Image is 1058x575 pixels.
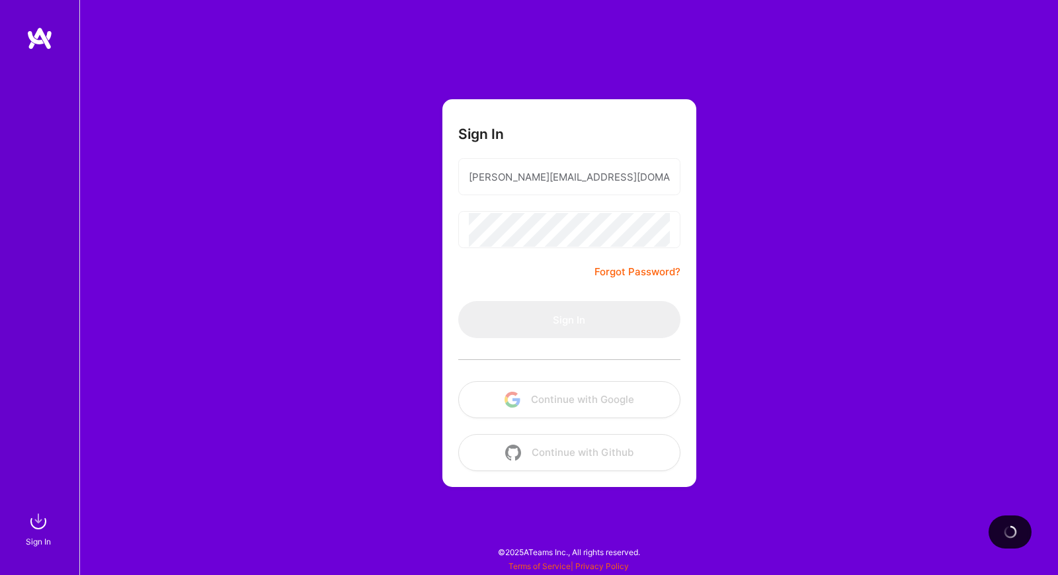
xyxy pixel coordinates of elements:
[26,535,51,549] div: Sign In
[79,535,1058,568] div: © 2025 ATeams Inc., All rights reserved.
[25,508,52,535] img: sign in
[28,508,52,549] a: sign inSign In
[26,26,53,50] img: logo
[505,445,521,461] img: icon
[509,561,571,571] a: Terms of Service
[469,160,670,194] input: Email...
[458,434,680,471] button: Continue with Github
[509,561,629,571] span: |
[505,392,520,408] img: icon
[1004,525,1017,539] img: loading
[458,381,680,418] button: Continue with Google
[458,301,680,338] button: Sign In
[575,561,629,571] a: Privacy Policy
[594,264,680,280] a: Forgot Password?
[458,126,504,142] h3: Sign In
